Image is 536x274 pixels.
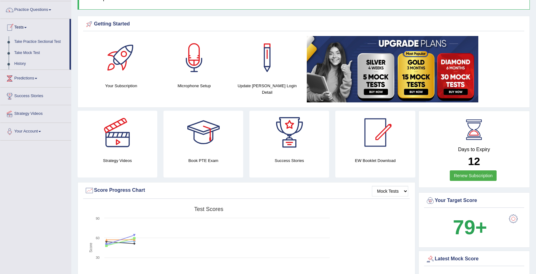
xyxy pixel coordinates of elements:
a: Strategy Videos [0,105,71,121]
a: Take Practice Sectional Test [11,36,69,47]
h4: Success Stories [249,157,329,164]
a: Predictions [0,70,71,85]
tspan: Test scores [194,206,223,212]
h4: Update [PERSON_NAME] Login Detail [234,83,301,96]
div: Your Target Score [426,196,523,205]
text: 60 [96,236,100,240]
h4: Strategy Videos [78,157,157,164]
a: History [11,58,69,70]
h4: EW Booklet Download [335,157,415,164]
text: 90 [96,217,100,220]
b: 79+ [453,216,487,239]
img: small5.jpg [307,36,478,102]
a: Success Stories [0,88,71,103]
div: Getting Started [85,20,523,29]
a: Your Account [0,123,71,138]
tspan: Score [89,243,93,253]
h4: Your Subscription [88,83,154,89]
h4: Book PTE Exam [163,157,243,164]
div: Latest Mock Score [426,254,523,264]
b: 12 [468,155,480,167]
a: Tests [0,19,69,34]
a: Renew Subscription [450,170,497,181]
div: Score Progress Chart [85,186,408,195]
a: Take Mock Test [11,47,69,59]
h4: Microphone Setup [161,83,227,89]
text: 30 [96,256,100,259]
h4: Days to Expiry [426,147,523,152]
a: Practice Questions [0,1,71,17]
